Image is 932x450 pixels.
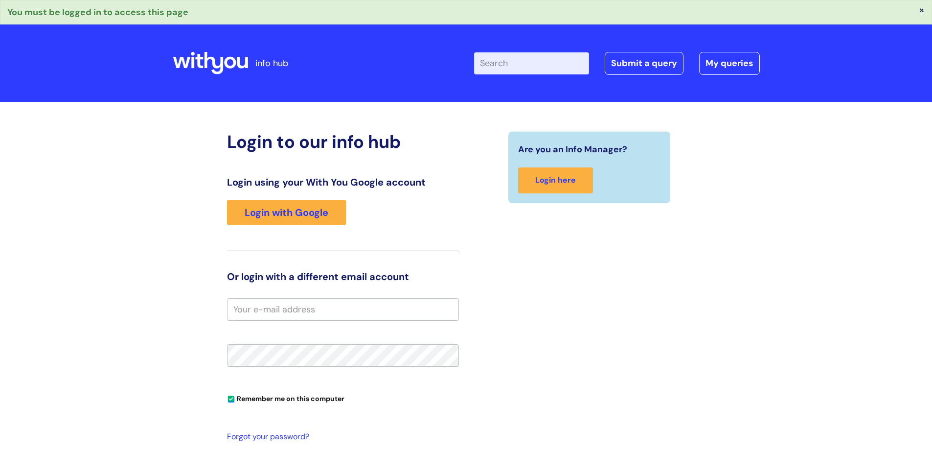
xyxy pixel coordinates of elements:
input: Remember me on this computer [228,396,234,403]
p: info hub [255,55,288,71]
span: Are you an Info Manager? [518,142,627,157]
a: My queries [699,52,760,74]
button: × [919,5,925,14]
input: Search [474,52,589,74]
a: Submit a query [605,52,683,74]
div: You can uncheck this option if you're logging in from a shared device [227,390,459,406]
a: Login here [518,167,593,193]
label: Remember me on this computer [227,392,344,403]
input: Your e-mail address [227,298,459,321]
a: Forgot your password? [227,430,454,444]
h3: Or login with a different email account [227,271,459,283]
h3: Login using your With You Google account [227,176,459,188]
a: Login with Google [227,200,346,225]
h2: Login to our info hub [227,131,459,152]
